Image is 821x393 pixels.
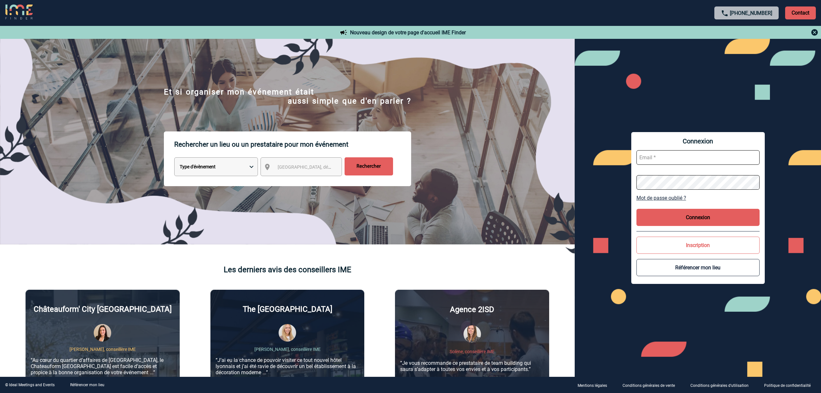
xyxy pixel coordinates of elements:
button: Référencer mon lieu [636,259,760,276]
a: [PHONE_NUMBER] [730,10,772,16]
p: “Je vous recommande ce prestataire de team building qui saura s’adapter à toutes vos envies et à ... [400,360,544,372]
p: Politique de confidentialité [764,383,811,388]
p: Conditions générales de vente [623,383,675,388]
button: Inscription [636,237,760,254]
p: Mentions légales [578,383,607,388]
p: Contact [785,6,816,19]
a: Mot de passe oublié ? [636,195,760,201]
a: Conditions générales d'utilisation [685,382,759,388]
p: “Au cœur du quartier d’affaires de [GEOGRAPHIC_DATA], le Chateauform [GEOGRAPHIC_DATA] est facile... [31,357,175,376]
input: Email * [636,150,760,165]
button: Connexion [636,209,760,226]
a: Référencer mon lieu [70,383,104,387]
input: Rechercher [345,157,393,175]
p: Conditions générales d'utilisation [690,383,749,388]
p: Rechercher un lieu ou un prestataire pour mon événement [174,131,411,157]
a: Politique de confidentialité [759,382,821,388]
span: [GEOGRAPHIC_DATA], département, région... [278,164,368,170]
span: Connexion [636,137,760,145]
a: Mentions légales [572,382,617,388]
img: call-24-px.png [721,9,729,17]
p: “J’ai eu la chance de pouvoir visiter ce tout nouvel hôtel lyonnais et j’ai été ravie de découvri... [216,357,359,376]
div: © Ideal Meetings and Events [5,383,55,387]
a: Conditions générales de vente [617,382,685,388]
